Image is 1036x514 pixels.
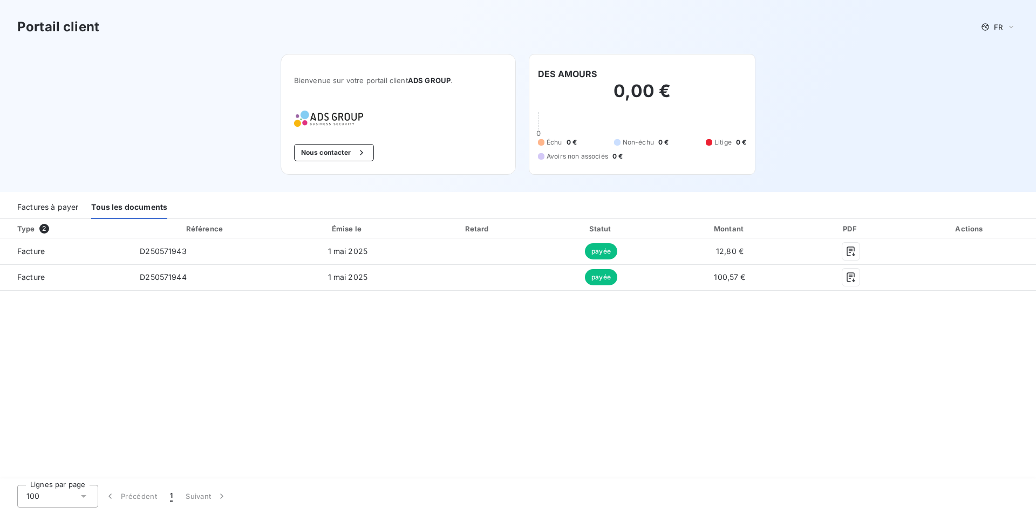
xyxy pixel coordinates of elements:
span: 0 € [567,138,577,147]
span: payée [585,269,617,285]
span: D250571943 [140,246,187,256]
span: D250571944 [140,272,187,282]
button: Suivant [179,485,234,508]
span: 0 € [658,138,669,147]
button: Précédent [98,485,163,508]
button: Nous contacter [294,144,374,161]
div: Référence [186,224,223,233]
span: Facture [9,246,122,257]
div: Statut [542,223,660,234]
div: Type [11,223,129,234]
span: Bienvenue sur votre portail client . [294,76,502,85]
img: Company logo [294,111,363,127]
span: 100,57 € [714,272,745,282]
h2: 0,00 € [538,80,746,113]
span: payée [585,243,617,259]
span: Facture [9,272,122,283]
span: 1 mai 2025 [328,246,368,256]
div: Factures à payer [17,196,78,219]
span: Litige [714,138,732,147]
span: 12,80 € [716,246,744,256]
div: Retard [418,223,538,234]
span: 1 [170,491,173,502]
span: 2 [39,224,49,234]
span: 0 € [736,138,746,147]
h3: Portail client [17,17,99,37]
div: PDF [800,223,902,234]
span: ADS GROUP [408,76,451,85]
span: Non-échu [623,138,654,147]
span: FR [994,23,1003,31]
span: 0 € [612,152,623,161]
div: Actions [906,223,1034,234]
span: Avoirs non associés [547,152,608,161]
span: 0 [536,129,541,138]
div: Tous les documents [91,196,167,219]
span: Échu [547,138,562,147]
span: 1 mai 2025 [328,272,368,282]
div: Émise le [282,223,414,234]
div: Montant [664,223,795,234]
button: 1 [163,485,179,508]
h6: DES AMOURS [538,67,597,80]
span: 100 [26,491,39,502]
